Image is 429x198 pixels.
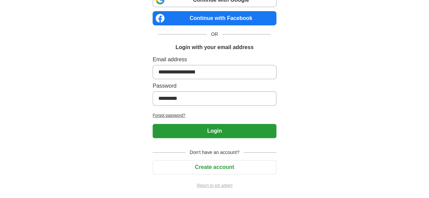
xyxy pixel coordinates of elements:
[153,112,276,118] a: Forgot password?
[153,56,276,64] label: Email address
[207,31,222,38] span: OR
[153,164,276,170] a: Create account
[153,124,276,138] button: Login
[153,11,276,25] a: Continue with Facebook
[153,182,276,189] a: Return to job advert
[153,82,276,90] label: Password
[153,160,276,174] button: Create account
[186,149,243,156] span: Don't have an account?
[175,43,253,51] h1: Login with your email address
